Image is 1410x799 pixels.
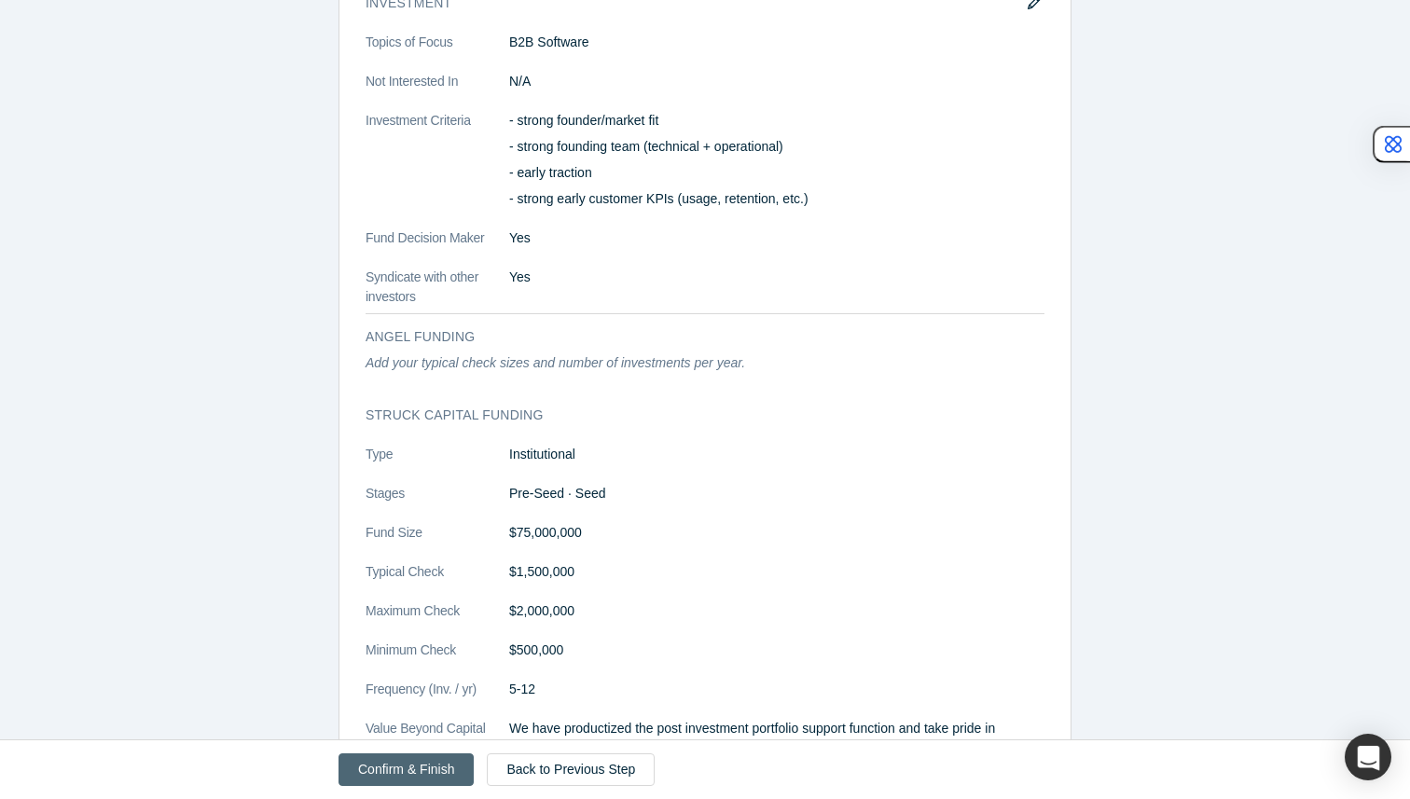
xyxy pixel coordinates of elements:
[366,111,509,228] dt: Investment Criteria
[509,34,589,49] span: B2B Software
[509,562,1044,582] dd: $1,500,000
[366,445,509,484] dt: Type
[509,72,1044,91] dd: N/A
[366,327,1018,347] h3: Angel Funding
[509,680,1044,699] dd: 5-12
[366,72,509,111] dt: Not Interested In
[509,163,1044,183] p: - early traction
[366,641,509,680] dt: Minimum Check
[509,137,1044,157] p: - strong founding team (technical + operational)
[509,445,1044,464] dd: Institutional
[366,268,509,307] dt: Syndicate with other investors
[509,523,1044,543] dd: $75,000,000
[366,228,509,268] dt: Fund Decision Maker
[509,228,1044,248] dd: Yes
[509,484,1044,503] dd: Pre-Seed · Seed
[366,33,509,72] dt: Topics of Focus
[509,641,1044,660] dd: $500,000
[509,719,1044,758] p: We have productized the post investment portfolio support function and take pride in providing fo...
[366,523,509,562] dt: Fund Size
[509,601,1044,621] dd: $2,000,000
[366,353,1044,373] p: Add your typical check sizes and number of investments per year.
[366,562,509,601] dt: Typical Check
[339,753,474,786] button: Confirm & Finish
[366,719,509,778] dt: Value Beyond Capital
[487,753,655,786] a: Back to Previous Step
[366,680,509,719] dt: Frequency (Inv. / yr)
[366,406,1018,425] h3: Struck Capital funding
[366,601,509,641] dt: Maximum Check
[366,484,509,523] dt: Stages
[509,189,1044,209] p: - strong early customer KPIs (usage, retention, etc.)
[509,111,1044,131] p: - strong founder/market fit
[509,268,1044,287] dd: Yes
